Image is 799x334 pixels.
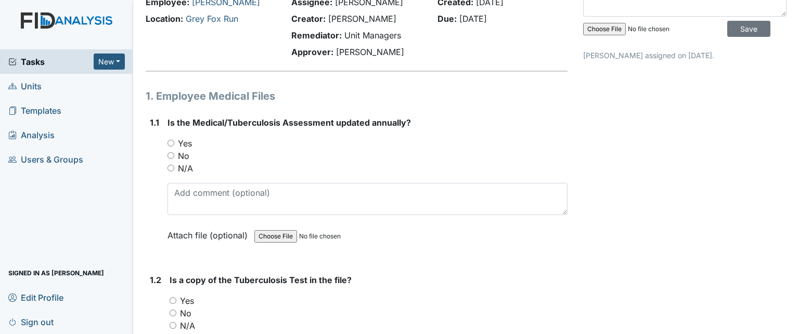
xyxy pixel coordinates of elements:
[291,14,326,24] strong: Creator:
[291,30,342,41] strong: Remediator:
[8,314,54,330] span: Sign out
[291,47,333,57] strong: Approver:
[8,151,83,167] span: Users & Groups
[344,30,401,41] span: Unit Managers
[186,14,238,24] a: Grey Fox Run
[170,322,176,329] input: N/A
[94,54,125,70] button: New
[8,127,55,143] span: Analysis
[727,21,770,37] input: Save
[167,140,174,146] input: Yes
[180,319,195,332] label: N/A
[8,265,104,281] span: Signed in as [PERSON_NAME]
[583,50,787,61] p: [PERSON_NAME] assigned on [DATE].
[170,297,176,304] input: Yes
[150,274,161,286] label: 1.2
[150,116,159,129] label: 1.1
[437,14,457,24] strong: Due:
[180,295,194,307] label: Yes
[459,14,487,24] span: [DATE]
[167,117,411,128] span: Is the Medical/Tuberculosis Assessment updated annually?
[170,275,352,285] span: Is a copy of the Tuberculosis Test in the file?
[178,150,189,162] label: No
[8,102,61,118] span: Templates
[8,289,63,305] span: Edit Profile
[328,14,396,24] span: [PERSON_NAME]
[336,47,404,57] span: [PERSON_NAME]
[146,14,183,24] strong: Location:
[178,137,192,150] label: Yes
[167,152,174,159] input: No
[167,165,174,171] input: N/A
[180,307,191,319] label: No
[167,223,252,242] label: Attach file (optional)
[8,78,42,94] span: Units
[8,56,94,68] a: Tasks
[146,88,568,104] h1: 1. Employee Medical Files
[170,310,176,316] input: No
[178,162,193,175] label: N/A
